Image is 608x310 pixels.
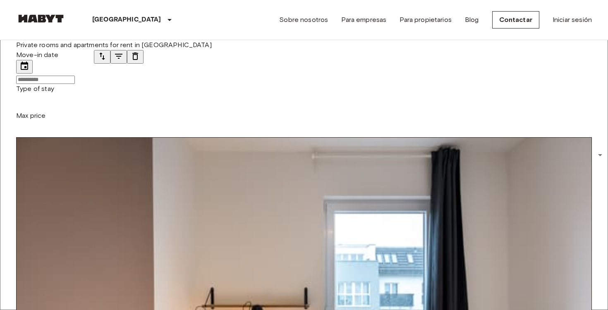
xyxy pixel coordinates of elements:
[279,15,328,25] a: Sobre nosotros
[92,15,161,25] p: [GEOGRAPHIC_DATA]
[16,14,66,23] img: Habyt
[492,11,539,29] a: Contactar
[341,15,386,25] a: Para empresas
[465,15,479,25] a: Blog
[400,15,452,25] a: Para propietarios
[553,15,592,25] a: Iniciar sesión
